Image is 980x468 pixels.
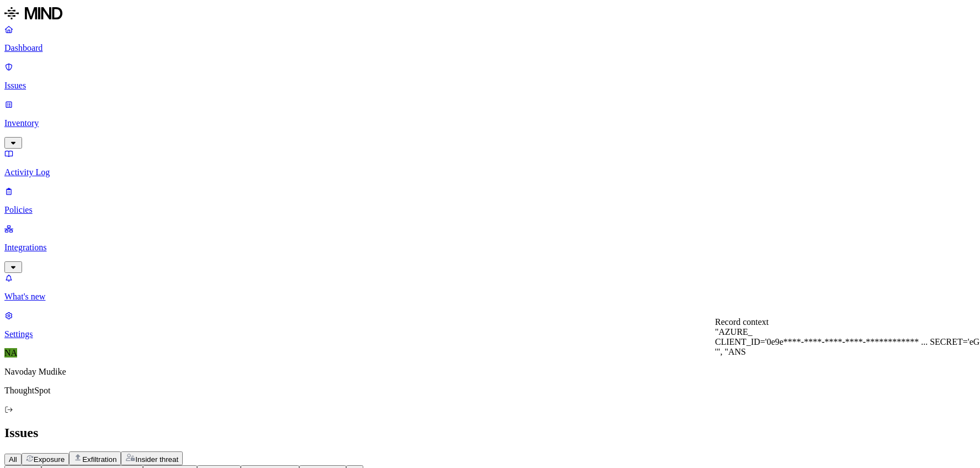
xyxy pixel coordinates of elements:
[9,455,17,464] span: All
[4,348,17,357] span: NA
[4,386,976,396] p: ThoughtSpot
[4,205,976,215] p: Policies
[4,81,976,91] p: Issues
[4,425,976,440] h2: Issues
[4,4,62,22] img: MIND
[82,455,116,464] span: Exfiltration
[4,329,976,339] p: Settings
[4,118,976,128] p: Inventory
[135,455,178,464] span: Insider threat
[4,292,976,302] p: What's new
[4,43,976,53] p: Dashboard
[4,167,976,177] p: Activity Log
[34,455,65,464] span: Exposure
[4,243,976,253] p: Integrations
